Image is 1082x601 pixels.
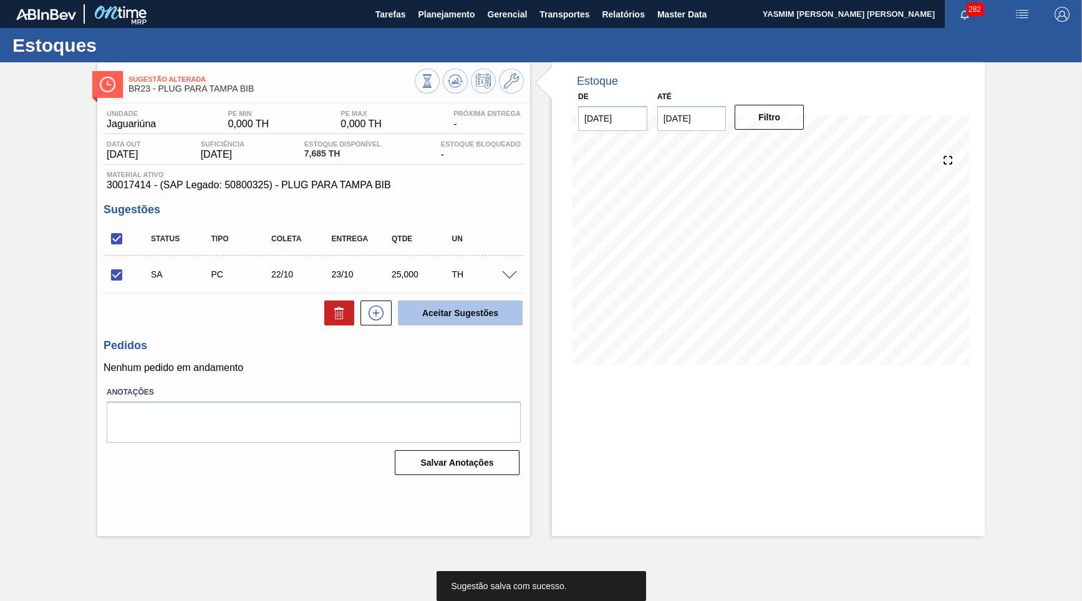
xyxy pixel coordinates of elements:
[354,300,392,325] div: Nova sugestão
[449,234,516,243] div: UN
[16,9,76,20] img: TNhmsLtSVTkK8tSr43FrP2fwEKptu5GPRR3wAAAABJRU5ErkJggg==
[488,7,528,22] span: Gerencial
[268,269,335,279] div: 22/10/2025
[450,110,524,130] div: -
[107,171,521,178] span: Material ativo
[107,110,156,117] span: Unidade
[449,269,516,279] div: TH
[107,149,141,160] span: [DATE]
[398,300,523,325] button: Aceitar Sugestões
[341,118,382,130] span: 0,000 TH
[1055,7,1070,22] img: Logout
[128,75,415,83] span: Sugestão Alterada
[453,110,521,117] span: Próxima Entrega
[318,300,354,325] div: Excluir Sugestões
[471,69,496,94] button: Programar Estoque
[735,105,804,130] button: Filtro
[201,149,244,160] span: [DATE]
[577,75,618,88] div: Estoque
[1015,7,1030,22] img: userActions
[228,118,269,130] span: 0,000 TH
[443,69,468,94] button: Atualizar Gráfico
[107,140,141,148] span: Data out
[389,269,455,279] div: 25,000
[304,140,381,148] span: Estoque Disponível
[578,92,589,101] label: De
[128,84,415,94] span: BR23 - PLUG PARA TAMPA BIB
[148,269,215,279] div: Sugestão Alterada
[441,140,521,148] span: Estoque Bloqueado
[415,69,440,94] button: Visão Geral dos Estoques
[395,450,519,475] button: Salvar Anotações
[201,140,244,148] span: Suficiência
[107,383,521,401] label: Anotações
[104,339,524,352] h3: Pedidos
[657,92,672,101] label: Até
[329,234,395,243] div: Entrega
[578,106,647,131] input: dd/mm/yyyy
[329,269,395,279] div: 23/10/2025
[438,140,524,160] div: -
[341,110,382,117] span: PE MAX
[418,7,475,22] span: Planejamento
[657,7,707,22] span: Master Data
[104,362,524,373] p: Nenhum pedido em andamento
[499,69,524,94] button: Ir ao Master Data / Geral
[657,106,727,131] input: dd/mm/yyyy
[539,7,589,22] span: Transportes
[107,118,156,130] span: Jaguariúna
[228,110,269,117] span: PE MIN
[208,269,275,279] div: Pedido de Compra
[452,581,567,591] span: Sugestão salva com sucesso.
[375,7,406,22] span: Tarefas
[12,38,234,52] h1: Estoques
[208,234,275,243] div: Tipo
[392,299,524,327] div: Aceitar Sugestões
[268,234,335,243] div: Coleta
[104,203,524,216] h3: Sugestões
[107,180,521,191] span: 30017414 - (SAP Legado: 50800325) - PLUG PARA TAMPA BIB
[148,234,215,243] div: Status
[602,7,644,22] span: Relatórios
[304,149,381,158] span: 7,685 TH
[966,2,983,16] span: 282
[945,6,985,23] button: Notificações
[100,77,115,92] img: Ícone
[389,234,455,243] div: Qtde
